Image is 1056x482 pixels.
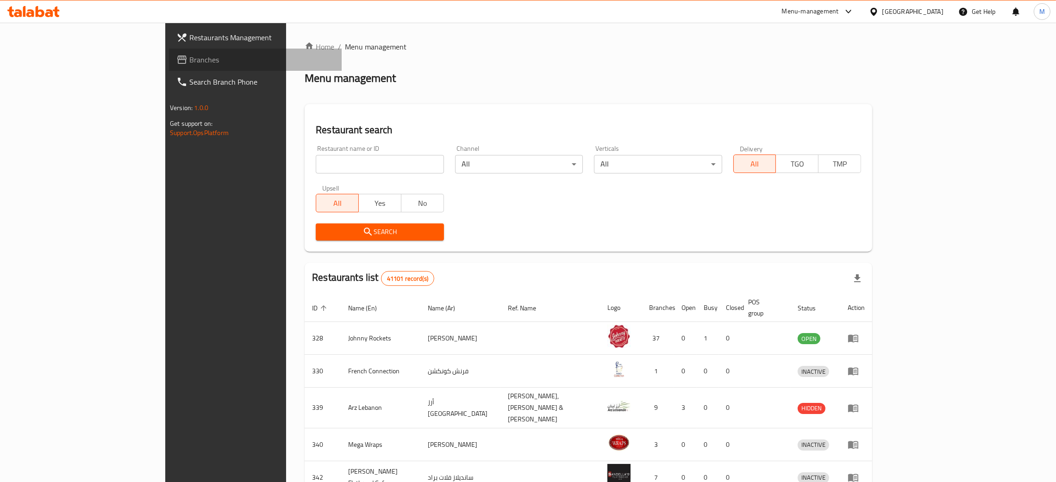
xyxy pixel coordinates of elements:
[840,294,872,322] th: Action
[846,267,869,290] div: Export file
[696,322,719,355] td: 1
[642,322,674,355] td: 37
[607,358,631,381] img: French Connection
[341,322,420,355] td: Johnny Rockets
[320,197,355,210] span: All
[798,303,828,314] span: Status
[305,71,396,86] h2: Menu management
[508,303,549,314] span: Ref. Name
[798,366,829,377] div: INACTIVE
[674,294,696,322] th: Open
[428,303,467,314] span: Name (Ar)
[381,274,434,283] span: 41101 record(s)
[848,402,865,414] div: Menu
[401,194,444,212] button: No
[748,297,779,319] span: POS group
[501,388,600,428] td: [PERSON_NAME],[PERSON_NAME] & [PERSON_NAME]
[798,334,820,344] span: OPEN
[775,154,819,173] button: TGO
[642,294,674,322] th: Branches
[316,155,444,173] input: Search for restaurant name or ID..
[798,366,829,377] span: INACTIVE
[607,325,631,348] img: Johnny Rockets
[719,294,741,322] th: Closed
[323,226,436,238] span: Search
[882,6,944,17] div: [GEOGRAPHIC_DATA]
[316,223,444,241] button: Search
[169,26,342,49] a: Restaurants Management
[848,333,865,344] div: Menu
[719,428,741,461] td: 0
[696,428,719,461] td: 0
[169,49,342,71] a: Branches
[642,355,674,388] td: 1
[737,157,773,171] span: All
[348,303,389,314] span: Name (En)
[341,428,420,461] td: Mega Wraps
[696,355,719,388] td: 0
[341,388,420,428] td: Arz Lebanon
[798,403,825,414] span: HIDDEN
[782,6,839,17] div: Menu-management
[312,303,330,314] span: ID
[341,355,420,388] td: French Connection
[719,355,741,388] td: 0
[719,388,741,428] td: 0
[345,41,406,52] span: Menu management
[719,322,741,355] td: 0
[455,155,583,173] div: All
[1039,6,1045,17] span: M
[170,127,229,139] a: Support.OpsPlatform
[848,439,865,450] div: Menu
[420,428,501,461] td: [PERSON_NAME]
[312,271,434,286] h2: Restaurants list
[674,428,696,461] td: 0
[322,185,339,191] label: Upsell
[696,388,719,428] td: 0
[600,294,642,322] th: Logo
[798,439,829,451] div: INACTIVE
[420,388,501,428] td: أرز [GEOGRAPHIC_DATA]
[674,355,696,388] td: 0
[818,154,861,173] button: TMP
[740,145,763,152] label: Delivery
[189,54,334,65] span: Branches
[798,333,820,344] div: OPEN
[607,395,631,418] img: Arz Lebanon
[780,157,815,171] span: TGO
[316,194,359,212] button: All
[798,439,829,450] span: INACTIVE
[607,431,631,454] img: Mega Wraps
[405,197,440,210] span: No
[733,154,776,173] button: All
[696,294,719,322] th: Busy
[642,428,674,461] td: 3
[305,41,872,52] nav: breadcrumb
[170,102,193,114] span: Version:
[642,388,674,428] td: 9
[420,355,501,388] td: فرنش كونكشن
[189,32,334,43] span: Restaurants Management
[362,197,398,210] span: Yes
[358,194,401,212] button: Yes
[674,322,696,355] td: 0
[420,322,501,355] td: [PERSON_NAME]
[381,271,434,286] div: Total records count
[848,365,865,377] div: Menu
[594,155,722,173] div: All
[194,102,208,114] span: 1.0.0
[822,157,857,171] span: TMP
[189,76,334,87] span: Search Branch Phone
[316,123,861,137] h2: Restaurant search
[674,388,696,428] td: 3
[169,71,342,93] a: Search Branch Phone
[170,117,212,130] span: Get support on:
